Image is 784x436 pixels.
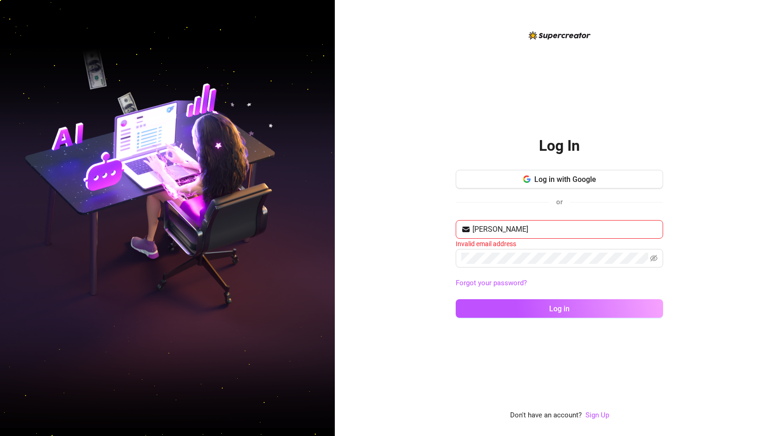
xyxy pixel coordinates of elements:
[585,411,609,419] a: Sign Up
[650,255,658,262] span: eye-invisible
[510,410,582,421] span: Don't have an account?
[456,170,663,188] button: Log in with Google
[456,279,527,287] a: Forgot your password?
[456,278,663,289] a: Forgot your password?
[529,31,591,40] img: logo-BBDzfeDw.svg
[534,175,596,184] span: Log in with Google
[456,299,663,318] button: Log in
[456,239,663,249] div: Invalid email address
[539,136,580,155] h2: Log In
[585,410,609,421] a: Sign Up
[556,198,563,206] span: or
[472,224,658,235] input: Your email
[549,304,570,313] span: Log in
